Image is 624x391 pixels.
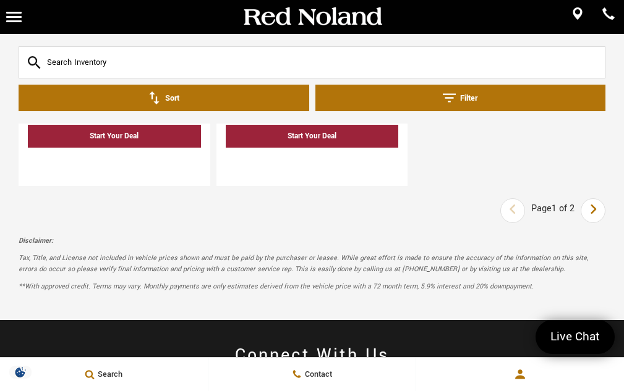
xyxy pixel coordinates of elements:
[416,359,624,390] button: Open user profile menu
[544,329,606,345] span: Live Chat
[28,125,201,148] div: Start Your Deal
[19,236,53,245] strong: Disclaimer:
[40,338,583,373] h2: Connect With Us
[302,369,332,380] span: Contact
[525,198,581,223] div: Page 1 of 2
[90,131,139,141] div: Start Your Deal
[226,151,399,174] div: undefined - Pre-Owned 2023 Mazda CX-5 2.5 S Preferred Package AWD
[19,85,309,111] button: Sort
[288,131,336,141] div: Start Your Deal
[6,366,35,379] img: Opt-Out Icon
[241,11,383,22] a: Red Noland Auto Group
[19,281,605,292] p: **With approved credit. Terms may vary. Monthly payments are only estimates derived from the vehi...
[580,200,607,222] a: next page
[315,85,606,111] button: Filter
[226,125,399,148] div: Start Your Deal
[6,366,35,379] section: Click to Open Cookie Consent Modal
[28,151,201,174] div: undefined - Pre-Owned 2020 Acura RDX Advance Package With Navigation & AWD
[536,320,615,354] a: Live Chat
[95,369,122,380] span: Search
[19,253,605,275] p: Tax, Title, and License not included in vehicle prices shown and must be paid by the purchaser or...
[241,6,383,28] img: Red Noland Auto Group
[19,46,605,78] input: Search Inventory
